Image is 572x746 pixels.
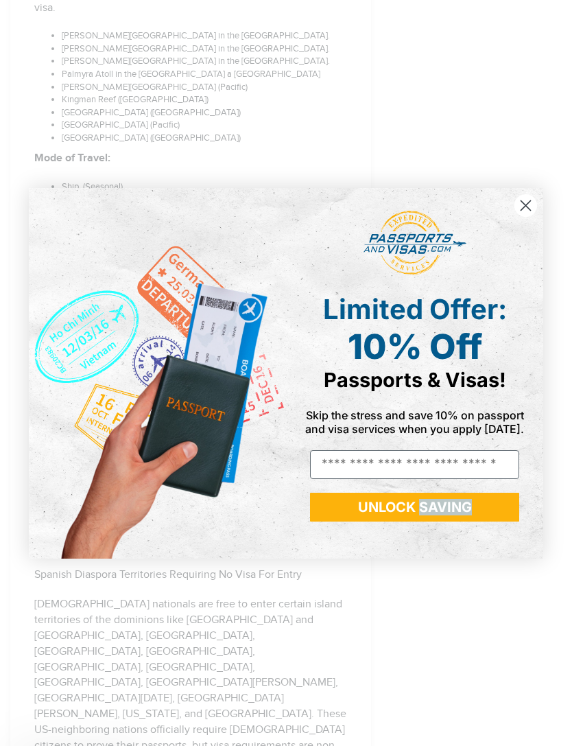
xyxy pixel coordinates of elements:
span: Skip the stress and save 10% on passport and visa services when you apply [DATE]. [305,408,524,436]
span: 10% Off [348,326,482,367]
button: UNLOCK SAVING [310,493,519,522]
img: de9cda0d-0715-46ca-9a25-073762a91ba7.png [29,188,286,559]
button: Close dialog [514,194,538,218]
span: Limited Offer: [323,292,507,326]
img: passports and visas [364,211,466,275]
span: Passports & Visas! [324,368,506,392]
